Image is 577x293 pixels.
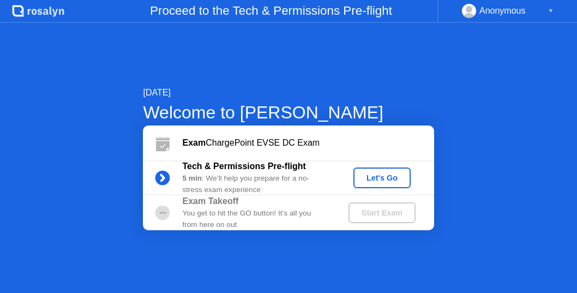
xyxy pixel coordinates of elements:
[348,202,416,223] button: Start Exam
[353,168,411,188] button: Let's Go
[182,173,330,195] div: : We’ll help you prepare for a no-stress exam experience
[143,99,434,125] div: Welcome to [PERSON_NAME]
[548,4,554,18] div: ▼
[182,162,305,171] b: Tech & Permissions Pre-flight
[143,86,434,99] div: [DATE]
[182,208,330,230] div: You get to hit the GO button! It’s all you from here on out
[358,174,406,182] div: Let's Go
[353,208,411,217] div: Start Exam
[182,174,202,182] b: 5 min
[182,138,206,147] b: Exam
[182,196,238,206] b: Exam Takeoff
[479,4,526,18] div: Anonymous
[182,136,434,150] div: ChargePoint EVSE DC Exam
